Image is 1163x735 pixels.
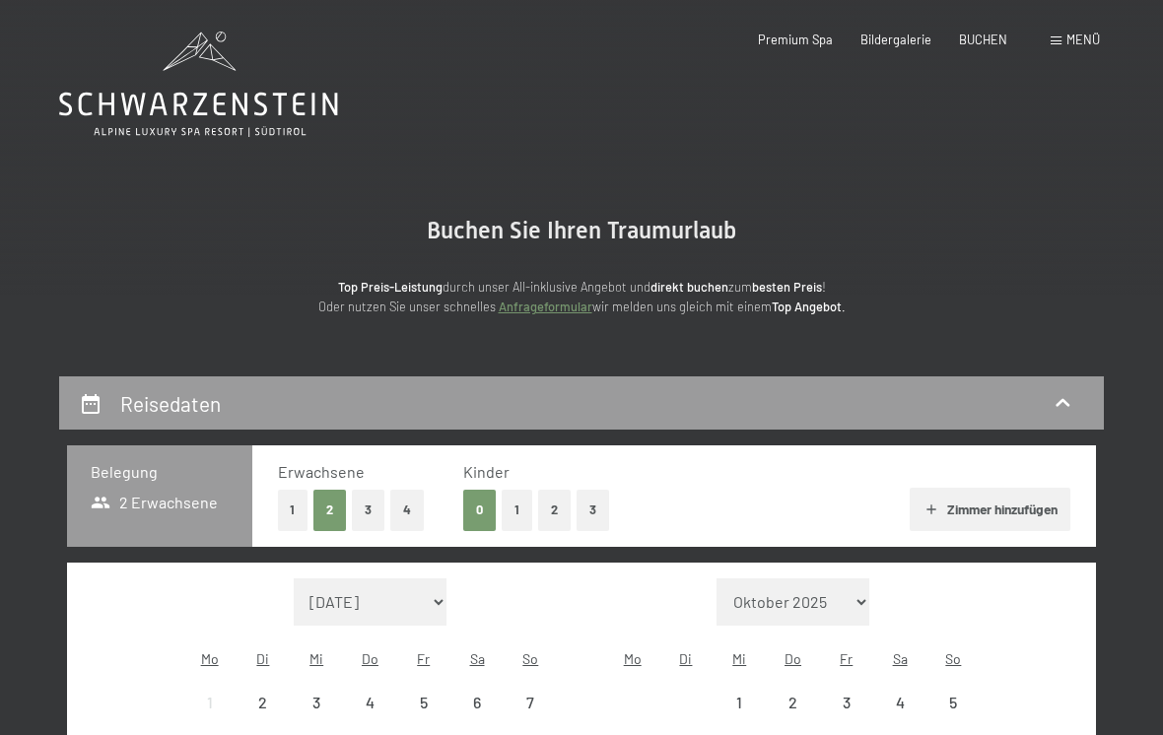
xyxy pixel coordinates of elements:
[959,32,1007,47] a: BUCHEN
[713,676,766,729] div: Wed Oct 01 2025
[504,676,557,729] div: Anreise nicht möglich
[1066,32,1100,47] span: Menü
[463,462,510,481] span: Kinder
[237,676,290,729] div: Anreise nicht möglich
[538,490,571,530] button: 2
[820,676,873,729] div: Fri Oct 03 2025
[463,490,496,530] button: 0
[910,488,1070,531] button: Zimmer hinzufügen
[91,461,229,483] h3: Belegung
[873,676,926,729] div: Sat Oct 04 2025
[338,279,443,295] strong: Top Preis-Leistung
[256,650,269,667] abbr: Dienstag
[766,676,819,729] div: Anreise nicht möglich
[499,299,592,314] a: Anfrageformular
[362,650,378,667] abbr: Donnerstag
[945,650,961,667] abbr: Sonntag
[343,676,396,729] div: Thu Sep 04 2025
[290,676,343,729] div: Anreise nicht möglich
[772,299,846,314] strong: Top Angebot.
[187,277,976,317] p: durch unser All-inklusive Angebot und zum ! Oder nutzen Sie unser schnelles wir melden uns gleich...
[182,676,236,729] div: Mon Sep 01 2025
[278,462,365,481] span: Erwachsene
[926,676,980,729] div: Sun Oct 05 2025
[278,490,308,530] button: 1
[91,492,218,513] span: 2 Erwachsene
[926,676,980,729] div: Anreise nicht möglich
[650,279,728,295] strong: direkt buchen
[752,279,822,295] strong: besten Preis
[820,676,873,729] div: Anreise nicht möglich
[840,650,853,667] abbr: Freitag
[390,490,424,530] button: 4
[427,217,736,244] span: Buchen Sie Ihren Traumurlaub
[201,650,219,667] abbr: Montag
[417,650,430,667] abbr: Freitag
[470,650,485,667] abbr: Samstag
[309,650,323,667] abbr: Mittwoch
[397,676,450,729] div: Fri Sep 05 2025
[450,676,504,729] div: Anreise nicht möglich
[290,676,343,729] div: Wed Sep 03 2025
[893,650,908,667] abbr: Samstag
[522,650,538,667] abbr: Sonntag
[577,490,609,530] button: 3
[450,676,504,729] div: Sat Sep 06 2025
[182,676,236,729] div: Anreise nicht möglich
[343,676,396,729] div: Anreise nicht möglich
[504,676,557,729] div: Sun Sep 07 2025
[352,490,384,530] button: 3
[313,490,346,530] button: 2
[120,391,221,416] h2: Reisedaten
[397,676,450,729] div: Anreise nicht möglich
[785,650,801,667] abbr: Donnerstag
[713,676,766,729] div: Anreise nicht möglich
[766,676,819,729] div: Thu Oct 02 2025
[732,650,746,667] abbr: Mittwoch
[237,676,290,729] div: Tue Sep 02 2025
[873,676,926,729] div: Anreise nicht möglich
[679,650,692,667] abbr: Dienstag
[624,650,642,667] abbr: Montag
[860,32,931,47] a: Bildergalerie
[502,490,532,530] button: 1
[758,32,833,47] a: Premium Spa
